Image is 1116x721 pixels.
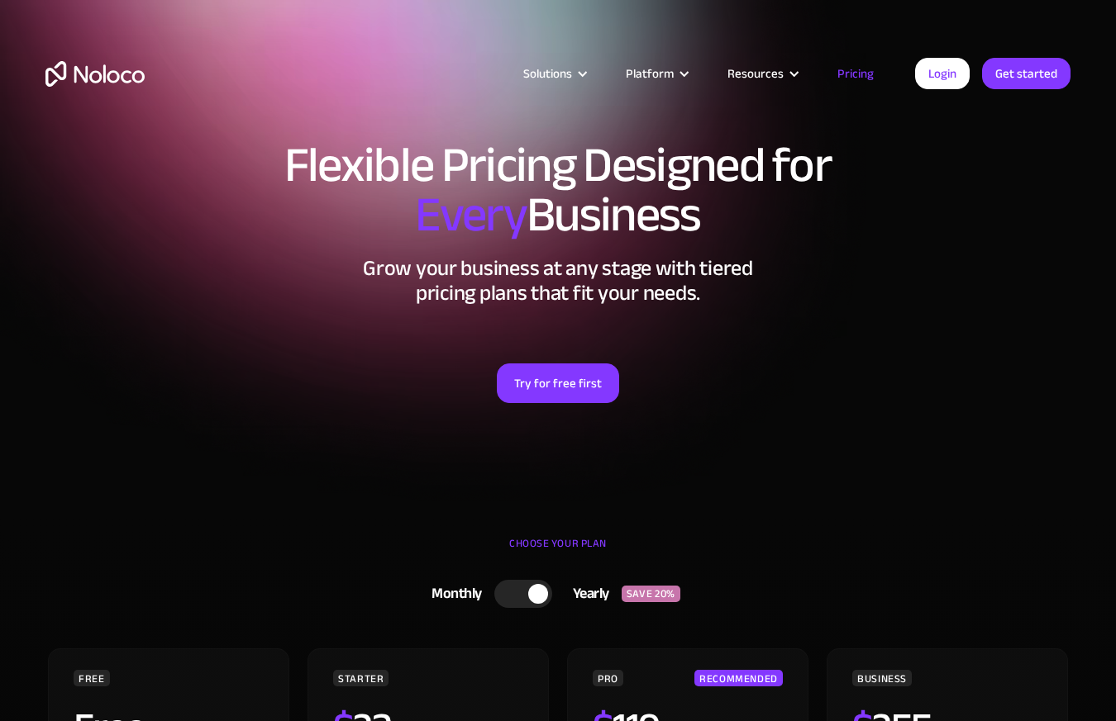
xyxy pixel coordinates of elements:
a: Login [915,58,970,89]
span: Every [415,168,527,261]
div: Resources [707,63,817,84]
div: PRO [593,670,623,686]
div: STARTER [333,670,389,686]
a: Pricing [817,63,894,84]
div: Platform [626,63,674,84]
div: Platform [605,63,707,84]
div: Yearly [552,581,622,606]
div: SAVE 20% [622,586,680,602]
a: home [45,61,145,87]
a: Get started [982,58,1071,89]
div: Resources [727,63,784,84]
div: Monthly [411,581,494,606]
div: Solutions [503,63,605,84]
div: Solutions [523,63,572,84]
div: FREE [74,670,110,686]
h1: Flexible Pricing Designed for Business [45,140,1071,240]
div: CHOOSE YOUR PLAN [45,531,1071,572]
div: RECOMMENDED [694,670,783,686]
a: Try for free first [497,363,619,403]
h2: Grow your business at any stage with tiered pricing plans that fit your needs. [45,256,1071,306]
div: BUSINESS [852,670,912,686]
